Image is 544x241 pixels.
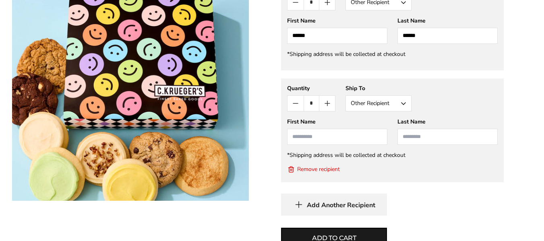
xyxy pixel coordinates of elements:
input: First Name [287,129,387,145]
div: *Shipping address will be collected at checkout [287,50,498,58]
gfm-form: New recipient [281,78,504,182]
div: First Name [287,17,387,25]
input: Last Name [397,129,498,145]
div: Last Name [397,17,498,25]
div: *Shipping address will be collected at checkout [287,151,498,159]
input: Last Name [397,28,498,44]
div: First Name [287,118,387,126]
button: Other Recipient [345,95,412,111]
input: Quantity [304,96,319,111]
button: Add Another Recipient [281,194,387,216]
span: Add Another Recipient [307,201,375,209]
div: Quantity [287,84,335,92]
div: Ship To [345,84,412,92]
button: Count plus [319,96,335,111]
button: Count minus [288,96,303,111]
input: First Name [287,28,387,44]
div: Last Name [397,118,498,126]
button: Remove recipient [287,165,340,173]
iframe: Sign Up via Text for Offers [6,210,83,235]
